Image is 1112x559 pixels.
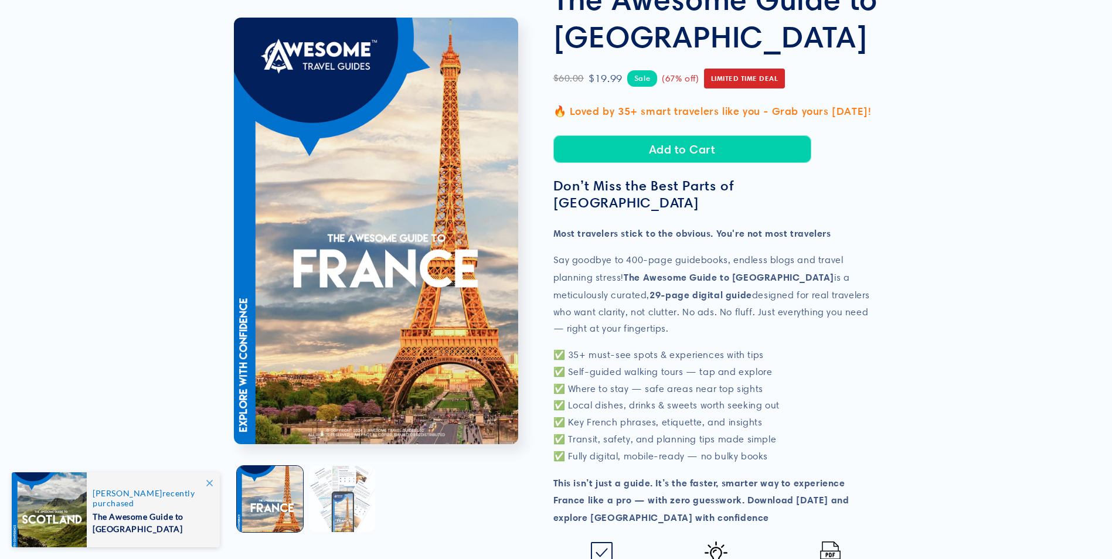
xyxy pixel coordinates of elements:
strong: 29-page digital guide [649,289,752,301]
p: Say goodbye to 400-page guidebooks, endless blogs and travel planning stress! is a meticulously c... [553,252,879,338]
strong: Most travelers stick to the obvious. You're not most travelers [553,227,831,239]
span: The Awesome Guide to [GEOGRAPHIC_DATA] [93,508,208,535]
strong: The Awesome Guide to [GEOGRAPHIC_DATA] [624,271,834,283]
p: 🔥 Loved by 35+ smart travelers like you - Grab yours [DATE]! [553,102,879,121]
span: (67% off) [662,71,699,87]
span: Limited Time Deal [704,69,785,88]
p: ✅ 35+ must-see spots & experiences with tips ✅ Self-guided walking tours — tap and explore ✅ Wher... [553,347,879,465]
span: recently purchased [93,488,208,508]
span: $60.00 [553,70,584,87]
media-gallery: Gallery Viewer [234,18,524,535]
button: Add to Cart [553,135,811,163]
span: [PERSON_NAME] [93,488,162,498]
button: Load image 1 in gallery view [237,466,303,532]
span: Sale [627,70,657,86]
strong: This isn’t just a guide. It’s the faster, smarter way to experience France like a pro — with zero... [553,477,849,524]
button: Load image 2 in gallery view [309,466,375,532]
span: $19.99 [589,69,623,88]
h3: Don’t Miss the Best Parts of [GEOGRAPHIC_DATA] [553,178,879,212]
